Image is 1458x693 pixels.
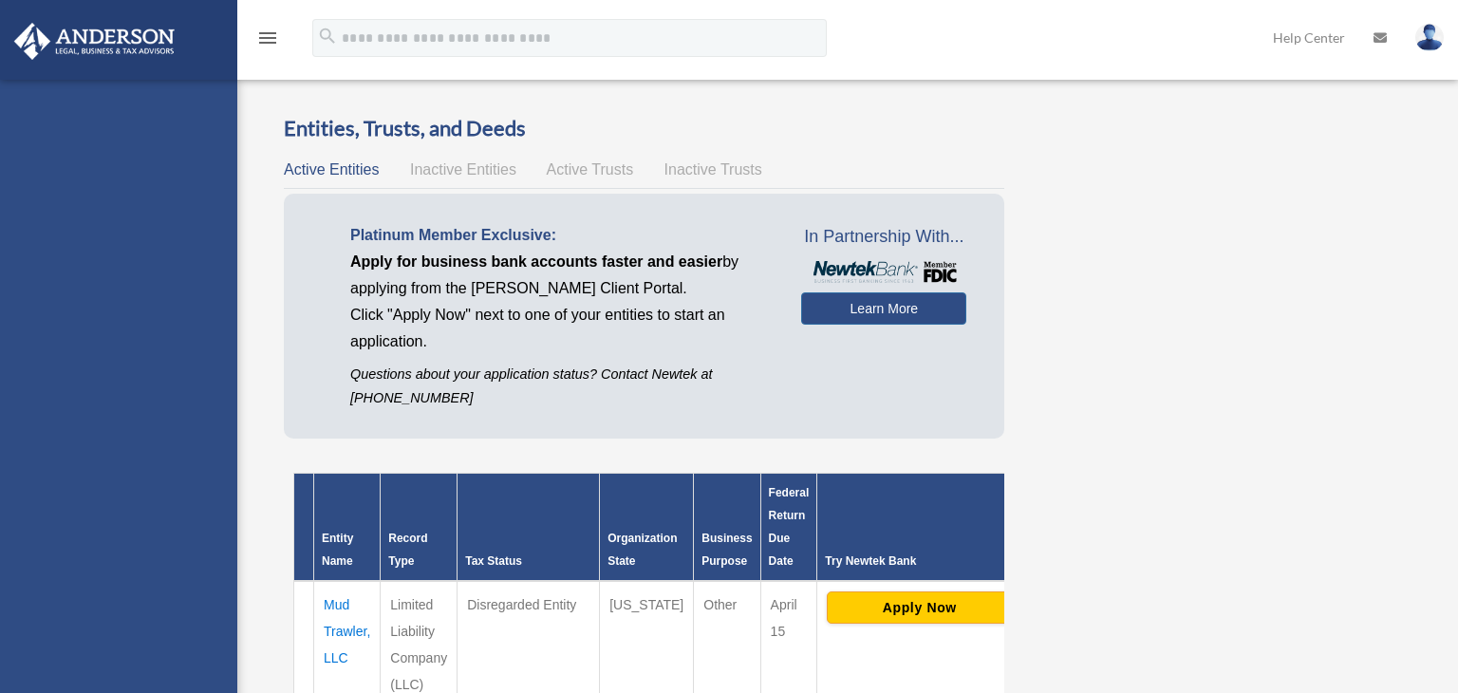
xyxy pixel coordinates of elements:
[1415,24,1444,51] img: User Pic
[825,550,1014,572] div: Try Newtek Bank
[801,222,966,253] span: In Partnership With...
[317,26,338,47] i: search
[600,474,694,582] th: Organization State
[547,161,634,178] span: Active Trusts
[256,33,279,49] a: menu
[410,161,516,178] span: Inactive Entities
[350,249,773,302] p: by applying from the [PERSON_NAME] Client Portal.
[760,474,817,582] th: Federal Return Due Date
[284,114,1004,143] h3: Entities, Trusts, and Deeds
[350,222,773,249] p: Platinum Member Exclusive:
[350,363,773,410] p: Questions about your application status? Contact Newtek at [PHONE_NUMBER]
[314,474,381,582] th: Entity Name
[9,23,180,60] img: Anderson Advisors Platinum Portal
[256,27,279,49] i: menu
[284,161,379,178] span: Active Entities
[827,591,1012,624] button: Apply Now
[664,161,762,178] span: Inactive Trusts
[350,302,773,355] p: Click "Apply Now" next to one of your entities to start an application.
[801,292,966,325] a: Learn More
[381,474,458,582] th: Record Type
[458,474,600,582] th: Tax Status
[811,261,957,283] img: NewtekBankLogoSM.png
[694,474,760,582] th: Business Purpose
[350,253,722,270] span: Apply for business bank accounts faster and easier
